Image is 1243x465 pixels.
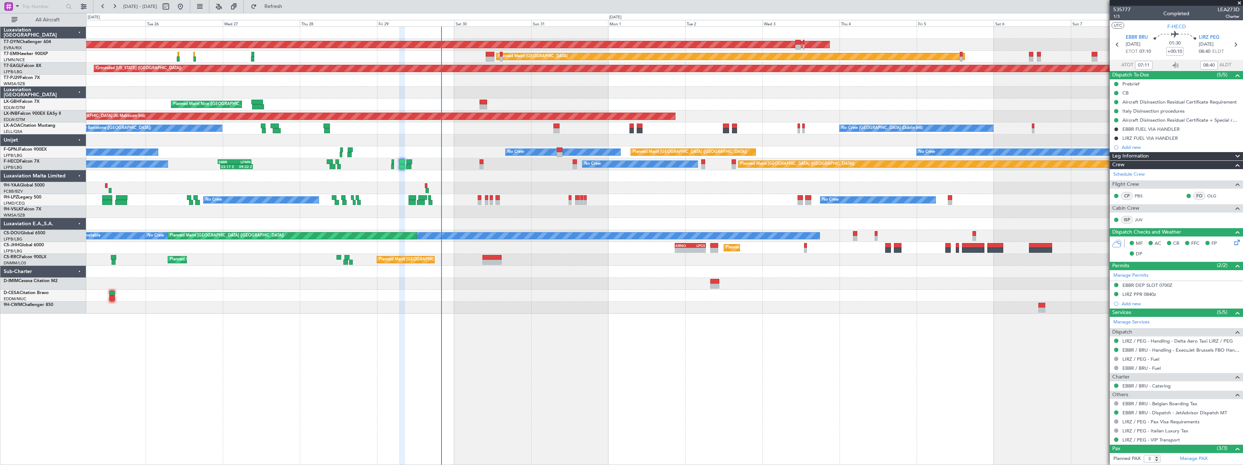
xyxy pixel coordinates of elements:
span: LX-GBH [4,100,20,104]
span: 9H-LPZ [4,195,18,200]
span: EBBR BRU [1126,34,1148,41]
div: Sat 6 [994,20,1071,26]
span: 1/3 [1113,13,1131,20]
div: 23:17 Z [221,164,237,169]
span: Dispatch Checks and Weather [1112,228,1181,236]
div: [DATE] [609,14,621,21]
div: No Crew [918,147,935,158]
div: Unplanned Maint [GEOGRAPHIC_DATA] (Al Maktoum Intl) [38,111,145,122]
span: F-GPNJ [4,147,19,152]
div: Aircraft Disinsection Residual Certificate Requirement [1122,99,1237,105]
div: Planned Maint Nice ([GEOGRAPHIC_DATA]) [173,99,254,110]
span: (5/5) [1217,309,1227,316]
span: CS-DOU [4,231,21,235]
div: - [690,248,705,252]
span: Flight Crew [1112,180,1139,189]
a: OLG [1207,193,1223,199]
a: Manage Services [1113,319,1150,326]
a: Manage PAX [1180,455,1208,462]
span: D-CESA [4,291,20,295]
div: Prebrief [1122,81,1139,87]
span: AC [1155,240,1161,247]
a: LX-GBHFalcon 7X [4,100,39,104]
div: Thu 28 [300,20,377,26]
a: LIRZ / PEG - VIP Transport [1122,437,1180,443]
div: Planned Maint [GEOGRAPHIC_DATA] ([GEOGRAPHIC_DATA]) [379,254,493,265]
div: No Crew Barcelona ([GEOGRAPHIC_DATA]) [70,123,151,134]
span: Charter [1218,13,1239,20]
span: ELDT [1212,48,1224,55]
a: JUV [1135,217,1151,223]
a: LFPB/LBG [4,69,22,75]
span: F-HECD [1167,23,1186,30]
a: Manage Permits [1113,272,1148,279]
div: EBBR FUEL VIA HANDLER [1122,126,1180,132]
span: 07:10 [1139,48,1151,55]
span: FFC [1191,240,1200,247]
span: CR [1173,240,1179,247]
a: T7-PJ29Falcon 7X [4,76,40,80]
div: Planned Maint [GEOGRAPHIC_DATA] ([GEOGRAPHIC_DATA]) [726,242,840,253]
span: Crew [1112,161,1125,169]
span: FP [1211,240,1217,247]
span: T7-EAGL [4,64,21,68]
a: CS-DOUGlobal 6500 [4,231,45,235]
span: T7-DYN [4,40,20,44]
div: No Crew [147,230,164,241]
a: LIRZ / PEG - Handling - Delta Aero Taxi LIRZ / PEG [1122,338,1233,344]
a: 9H-LPZLegacy 500 [4,195,41,200]
a: LIRZ / PEG - Italian Luxury Tax [1122,428,1188,434]
a: T7-EMIHawker 900XP [4,52,48,56]
a: DNMM/LOS [4,260,26,266]
div: Tue 2 [685,20,762,26]
span: Pax [1112,445,1120,453]
span: (5/5) [1217,71,1227,79]
a: F-HECDFalcon 7X [4,159,39,164]
input: Trip Number [22,1,64,12]
span: F-HECD [4,159,20,164]
div: Planned Maint [GEOGRAPHIC_DATA] ([GEOGRAPHIC_DATA]) [170,254,284,265]
div: ISP [1121,216,1133,224]
a: LIRZ / PEG - Fuel [1122,356,1159,362]
a: CS-RRCFalcon 900LX [4,255,46,259]
a: LFMD/CEQ [4,201,25,206]
div: Completed [1163,10,1189,17]
a: EBBR / BRU - Catering [1122,383,1171,389]
a: EBBR / BRU - Fuel [1122,365,1161,371]
div: LPCS [690,243,705,248]
div: Planned Maint [GEOGRAPHIC_DATA] ([GEOGRAPHIC_DATA]) [170,230,284,241]
span: MF [1136,240,1143,247]
span: Leg Information [1112,152,1149,160]
label: Planned PAX [1113,455,1141,462]
span: 9H-VSLK [4,207,21,211]
a: LFPB/LBG [4,165,22,170]
div: LFMN [234,160,250,164]
span: DP [1136,251,1142,258]
span: CS-RRC [4,255,19,259]
span: ETOT [1126,48,1138,55]
a: LIRZ / PEG - Pax Visa Requirements [1122,419,1200,425]
div: Wed 3 [762,20,840,26]
a: EVRA/RIX [4,45,22,51]
span: Permits [1112,262,1129,270]
div: Sun 7 [1071,20,1148,26]
a: LFPB/LBG [4,236,22,242]
a: EBBR / BRU - Handling - ExecuJet Brussels FBO Handling Abelag [1122,347,1239,353]
input: --:-- [1135,61,1152,70]
div: No Crew [507,147,524,158]
span: LX-AOA [4,123,20,128]
a: D-CESACitation Bravo [4,291,49,295]
span: Refresh [258,4,289,9]
span: 9H-CWM [4,303,22,307]
div: Tue 26 [146,20,223,26]
span: T7-PJ29 [4,76,20,80]
span: LEA273D [1218,6,1239,13]
span: LX-INB [4,112,18,116]
div: SBBR [218,160,234,164]
span: Dispatch [1112,328,1132,336]
div: Planned Maint [GEOGRAPHIC_DATA] [498,51,568,62]
div: Grounded [US_STATE] ([GEOGRAPHIC_DATA]) [96,63,181,74]
div: CB [1122,90,1129,96]
div: Add new [1122,301,1239,307]
a: F-GPNJFalcon 900EX [4,147,47,152]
